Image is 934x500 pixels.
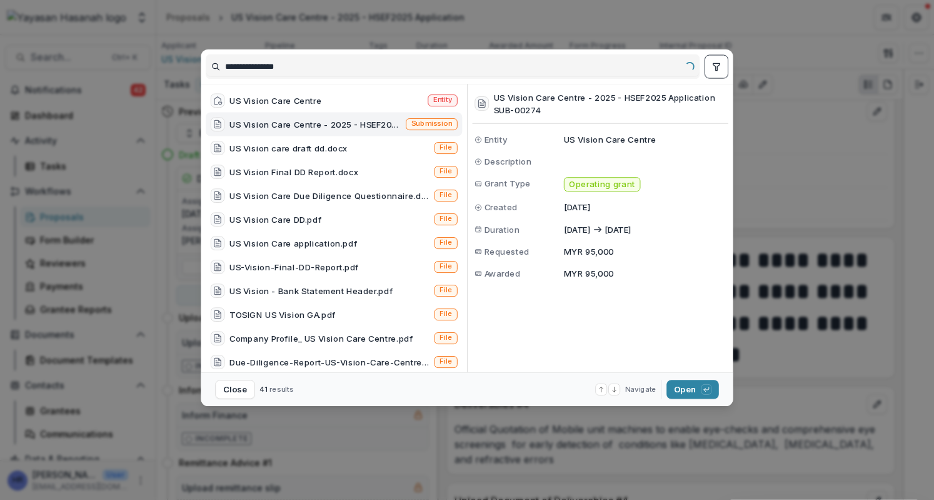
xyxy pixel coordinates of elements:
[494,103,715,116] h3: SUB-00274
[485,245,530,258] span: Requested
[439,357,452,366] span: File
[229,356,429,369] div: Due-Diligence-Report-US-Vision-Care-Centre.pdf
[229,94,321,107] div: US Vision Care Centre
[494,91,715,104] h3: US Vision Care Centre - 2025 - HSEF2025 Application
[564,223,591,235] p: [DATE]
[705,55,728,79] button: toggle filters
[485,133,508,146] span: Entity
[215,380,255,399] button: Close
[666,380,719,399] button: Open
[229,261,359,273] div: US-Vision-Final-DD-Report.pdf
[439,238,452,247] span: File
[229,309,336,321] div: TOSIGN US Vision GA.pdf
[229,332,413,345] div: Company Profile_ US Vision Care Centre.pdf
[564,245,726,258] p: MYR 95,000
[229,142,347,155] div: US Vision care draft dd.docx
[439,215,452,223] span: File
[485,155,532,168] span: Description
[433,96,452,105] span: Entity
[625,384,656,395] span: Navigate
[439,143,452,152] span: File
[229,166,358,178] div: US Vision Final DD Report.docx
[485,177,531,190] span: Grant Type
[439,262,452,271] span: File
[485,223,520,235] span: Duration
[439,191,452,200] span: File
[485,267,521,280] span: Awarded
[229,213,321,226] div: US Vision Care DD.pdf
[485,201,518,213] span: Created
[564,267,726,280] p: MYR 95,000
[564,133,726,146] p: US Vision Care Centre
[564,201,726,213] p: [DATE]
[229,285,393,297] div: US Vision - Bank Statement Header.pdf
[439,310,452,319] span: File
[269,385,294,394] span: results
[439,286,452,295] span: File
[229,190,429,202] div: US Vision Care Due Diligence Questionnaire.docx
[605,223,631,235] p: [DATE]
[569,180,635,190] span: Operating grant
[229,237,357,250] div: US Vision Care application.pdf
[439,167,452,176] span: File
[411,120,453,128] span: Submission
[259,385,267,394] span: 41
[229,118,401,131] div: US Vision Care Centre - 2025 - HSEF2025 Application
[439,334,452,342] span: File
